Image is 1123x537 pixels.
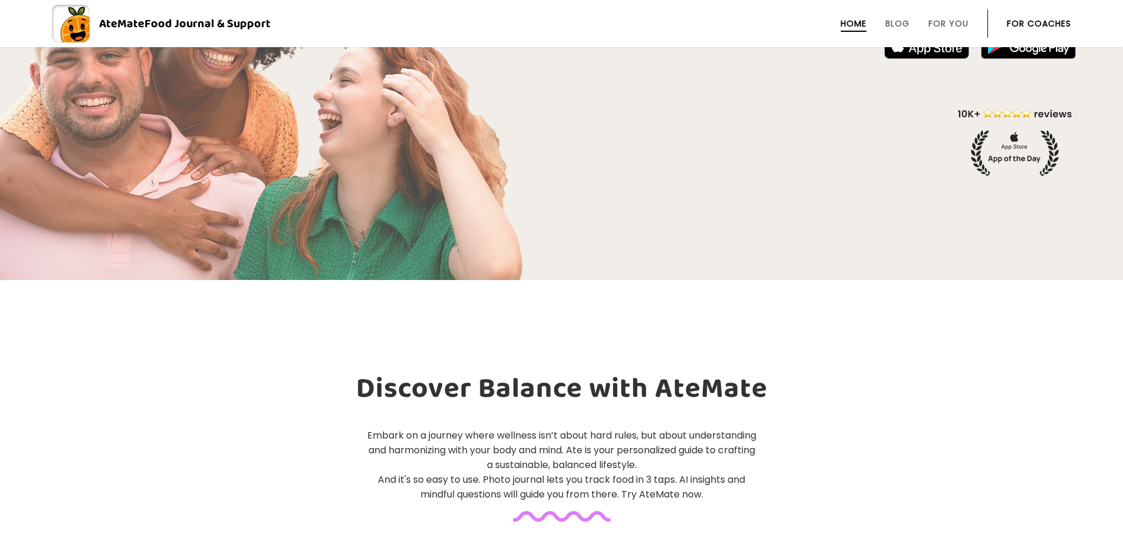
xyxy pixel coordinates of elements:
img: home-hero-appoftheday.png [949,107,1081,176]
a: For Coaches [1007,19,1071,28]
a: AteMateFood Journal & Support [52,5,1071,42]
span: Food Journal & Support [144,14,271,33]
a: Blog [885,19,910,28]
a: Home [841,19,867,28]
div: AteMate [90,14,271,33]
p: Embark on a journey where wellness isn’t about hard rules, but about understanding and harmonizin... [366,428,758,502]
a: For You [928,19,969,28]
